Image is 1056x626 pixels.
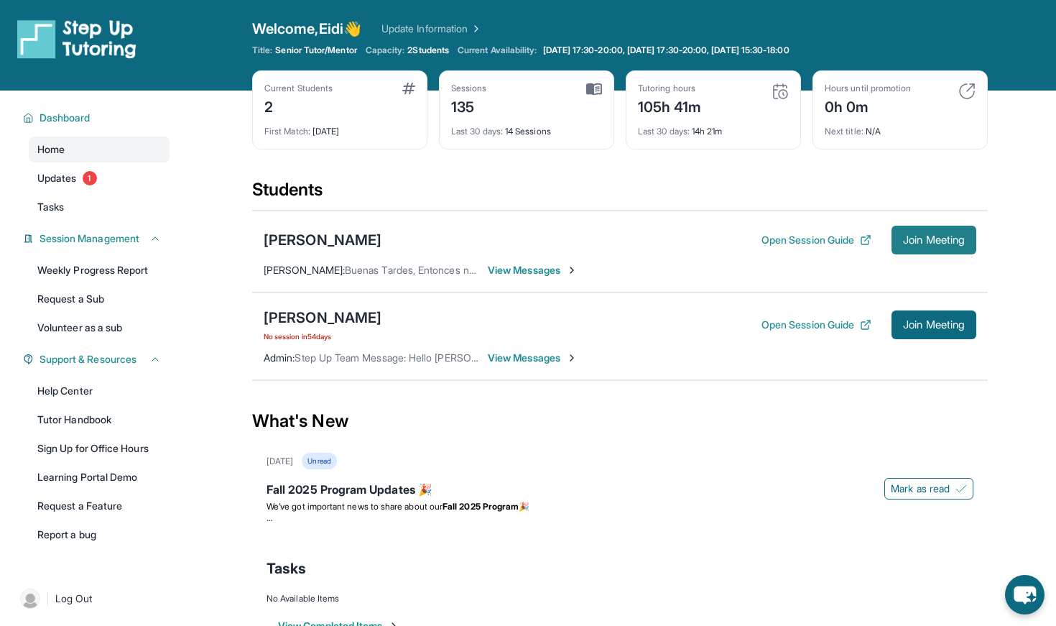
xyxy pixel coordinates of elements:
a: Update Information [381,22,482,36]
span: Welcome, Eidi 👋 [252,19,361,39]
a: Updates1 [29,165,170,191]
button: Join Meeting [891,226,976,254]
span: View Messages [488,263,578,277]
div: Tutoring hours [638,83,702,94]
span: Join Meeting [903,236,965,244]
span: | [46,590,50,607]
span: Senior Tutor/Mentor [275,45,356,56]
a: Tasks [29,194,170,220]
button: Mark as read [884,478,973,500]
span: We’ve got important news to share about our [267,501,443,512]
div: 0h 0m [825,94,911,117]
span: [DATE] 17:30-20:00, [DATE] 17:30-20:00, [DATE] 15:30-18:00 [543,45,789,56]
a: Learning Portal Demo [29,464,170,490]
span: Buenas Tardes, Entonces nos quedamos con Miércoles a las 5:30pm Y cambiamos a Viernes de 4:00pm a... [345,264,904,276]
span: 2 Students [407,45,449,56]
img: Chevron Right [468,22,482,36]
span: View Messages [488,351,578,365]
span: Capacity: [366,45,405,56]
a: Report a bug [29,522,170,548]
div: Hours until promotion [825,83,911,94]
a: Home [29,137,170,162]
div: 14 Sessions [451,117,602,137]
span: [PERSON_NAME] : [264,264,345,276]
button: Session Management [34,231,161,246]
span: Title: [252,45,272,56]
img: user-img [20,589,40,609]
span: Mark as read [891,482,950,496]
div: 105h 41m [638,94,702,117]
span: Support & Resources [40,352,136,367]
div: Fall 2025 Program Updates 🎉 [267,481,973,501]
img: card [402,83,415,94]
a: Weekly Progress Report [29,257,170,283]
img: card [586,83,602,96]
span: Next title : [825,126,863,137]
span: Admin : [264,351,295,364]
span: 1 [83,171,97,185]
img: card [772,83,789,100]
span: Last 30 days : [451,126,503,137]
span: Tasks [37,200,64,214]
span: Join Meeting [903,321,965,329]
a: |Log Out [14,583,170,615]
div: [PERSON_NAME] [264,230,381,250]
strong: Fall 2025 Program [443,501,519,512]
button: Open Session Guide [761,233,871,247]
div: [DATE] [264,117,415,137]
div: Sessions [451,83,487,94]
button: Support & Resources [34,352,161,367]
div: [DATE] [267,456,293,467]
span: Current Availability: [458,45,537,56]
div: What's New [252,390,988,453]
a: Volunteer as a sub [29,315,170,341]
a: Sign Up for Office Hours [29,436,170,461]
img: logo [17,19,136,59]
div: 135 [451,94,487,117]
img: card [958,83,976,100]
span: Updates [37,171,77,185]
img: Mark as read [955,483,967,494]
span: Dashboard [40,111,91,125]
img: Chevron-Right [566,352,578,364]
button: chat-button [1005,575,1045,615]
div: Students [252,178,988,210]
div: No Available Items [267,593,973,604]
span: Last 30 days : [638,126,690,137]
button: Join Meeting [891,310,976,339]
span: Session Management [40,231,139,246]
a: Request a Feature [29,493,170,519]
span: First Match : [264,126,310,137]
span: Log Out [55,592,93,606]
div: [PERSON_NAME] [264,308,381,328]
div: Unread [302,453,336,469]
span: Home [37,142,65,157]
img: Chevron-Right [566,264,578,276]
div: 2 [264,94,333,117]
button: Open Session Guide [761,318,871,332]
div: Current Students [264,83,333,94]
button: Dashboard [34,111,161,125]
span: 🎉 [519,501,529,512]
a: [DATE] 17:30-20:00, [DATE] 17:30-20:00, [DATE] 15:30-18:00 [540,45,792,56]
span: No session in 54 days [264,331,381,342]
a: Request a Sub [29,286,170,312]
a: Tutor Handbook [29,407,170,433]
a: Help Center [29,378,170,404]
div: N/A [825,117,976,137]
span: Tasks [267,558,306,579]
div: 14h 21m [638,117,789,137]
